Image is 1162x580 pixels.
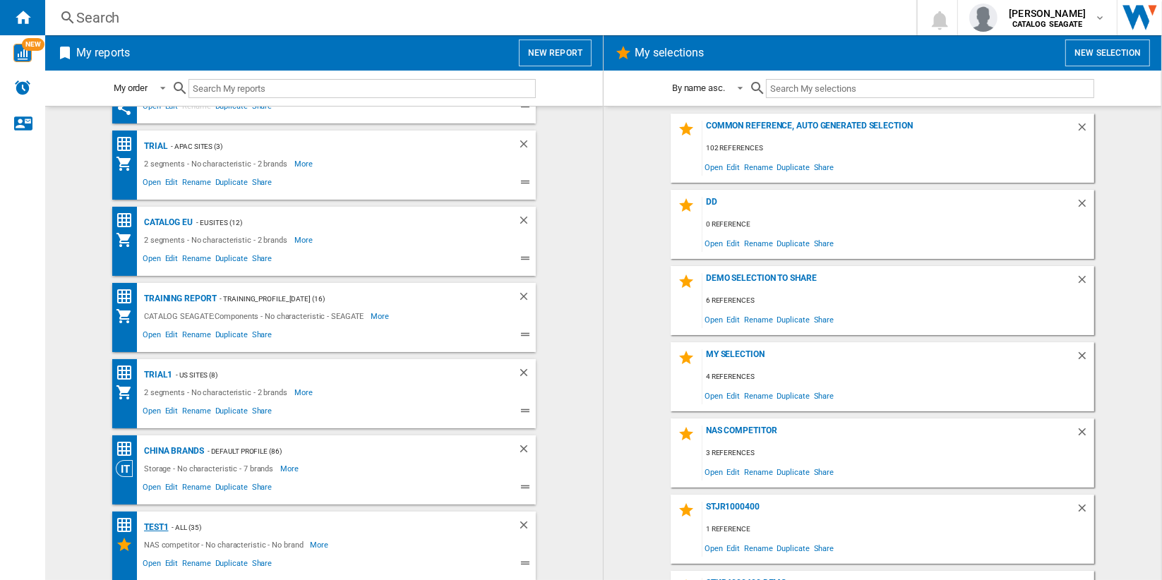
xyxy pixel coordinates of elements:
span: Duplicate [775,538,812,557]
div: Price Matrix [116,440,140,458]
span: Share [250,252,275,269]
div: Price Matrix [116,364,140,382]
span: Share [250,557,275,574]
div: Category View [116,460,140,477]
img: alerts-logo.svg [14,79,31,96]
span: [PERSON_NAME] [1009,6,1086,20]
div: Delete [517,442,536,460]
span: More [311,536,331,553]
span: Open [702,386,725,405]
div: 2 segments - No characteristic - 2 brands [140,155,294,172]
span: Open [140,99,163,116]
span: Edit [725,462,743,481]
div: Price Matrix [116,212,140,229]
div: Price Matrix [116,135,140,153]
div: Delete [517,366,536,384]
div: test1 [140,519,169,536]
h2: My selections [632,40,707,66]
div: dd [702,197,1076,216]
span: Edit [163,328,181,345]
div: Price Matrix [116,288,140,306]
div: Delete [517,214,536,231]
div: demo Selection to Share [702,273,1076,292]
span: Open [702,234,725,253]
span: Edit [163,99,181,116]
span: Share [250,176,275,193]
ng-md-icon: This report has been shared with you [116,99,133,116]
input: Search My reports [188,79,536,98]
div: 102 references [702,140,1094,157]
span: Share [812,310,837,329]
span: Rename [180,404,212,421]
div: 3 references [702,445,1094,462]
span: Duplicate [213,176,250,193]
span: Edit [725,234,743,253]
span: Duplicate [213,328,250,345]
div: Delete [1076,425,1094,445]
div: My Assortment [116,308,140,325]
div: My Assortment [116,231,140,248]
span: Edit [725,386,743,405]
span: Rename [742,234,774,253]
span: NEW [22,38,44,51]
span: Share [812,157,837,176]
span: Rename [180,557,212,574]
div: Delete [1076,197,1094,216]
div: 2 segments - No characteristic - 2 brands [140,231,294,248]
div: My Assortment [116,155,140,172]
span: Open [140,328,163,345]
img: wise-card.svg [13,44,32,62]
div: CATALOG SEAGATE:Components - No characteristic - SEAGATE [140,308,371,325]
span: Rename [180,481,212,497]
span: Share [812,538,837,557]
span: Edit [163,176,181,193]
div: Delete [1076,273,1094,292]
span: Rename [742,310,774,329]
span: Share [812,234,837,253]
span: More [280,460,301,477]
div: - EU Sites (12) [193,214,489,231]
span: Share [250,99,275,116]
span: Rename [742,538,774,557]
div: trial1 [140,366,172,384]
div: STJR1000400 [702,502,1076,521]
img: profile.jpg [969,4,998,32]
div: Delete [517,290,536,308]
div: 0 reference [702,216,1094,234]
span: Duplicate [775,462,812,481]
span: Duplicate [775,386,812,405]
div: Common reference, auto generated selection [702,121,1076,140]
span: Open [140,176,163,193]
span: Duplicate [213,252,250,269]
span: Share [250,404,275,421]
span: Edit [163,404,181,421]
div: - Training_Profile_[DATE] (16) [217,290,489,308]
div: - ALL (35) [169,519,489,536]
button: New report [519,40,592,66]
span: Open [140,557,163,574]
span: Share [250,328,275,345]
span: Duplicate [213,557,250,574]
div: Delete [1076,349,1094,368]
div: - US Sites (8) [172,366,489,384]
div: Delete [1076,121,1094,140]
span: More [294,231,315,248]
span: Open [140,404,163,421]
div: By name asc. [672,83,725,93]
div: 6 references [702,292,1094,310]
div: Storage - No characteristic - 7 brands [140,460,280,477]
div: NAS competitor [702,425,1076,445]
span: Share [812,462,837,481]
div: NAS competitor - No characteristic - No brand [140,536,311,553]
span: Duplicate [213,404,250,421]
span: Edit [163,557,181,574]
span: Duplicate [775,310,812,329]
span: Rename [180,328,212,345]
span: Rename [742,157,774,176]
div: China Brands [140,442,204,460]
div: My selection [702,349,1076,368]
span: Share [812,386,837,405]
span: Rename [180,99,212,116]
span: More [371,308,391,325]
span: Open [140,481,163,497]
